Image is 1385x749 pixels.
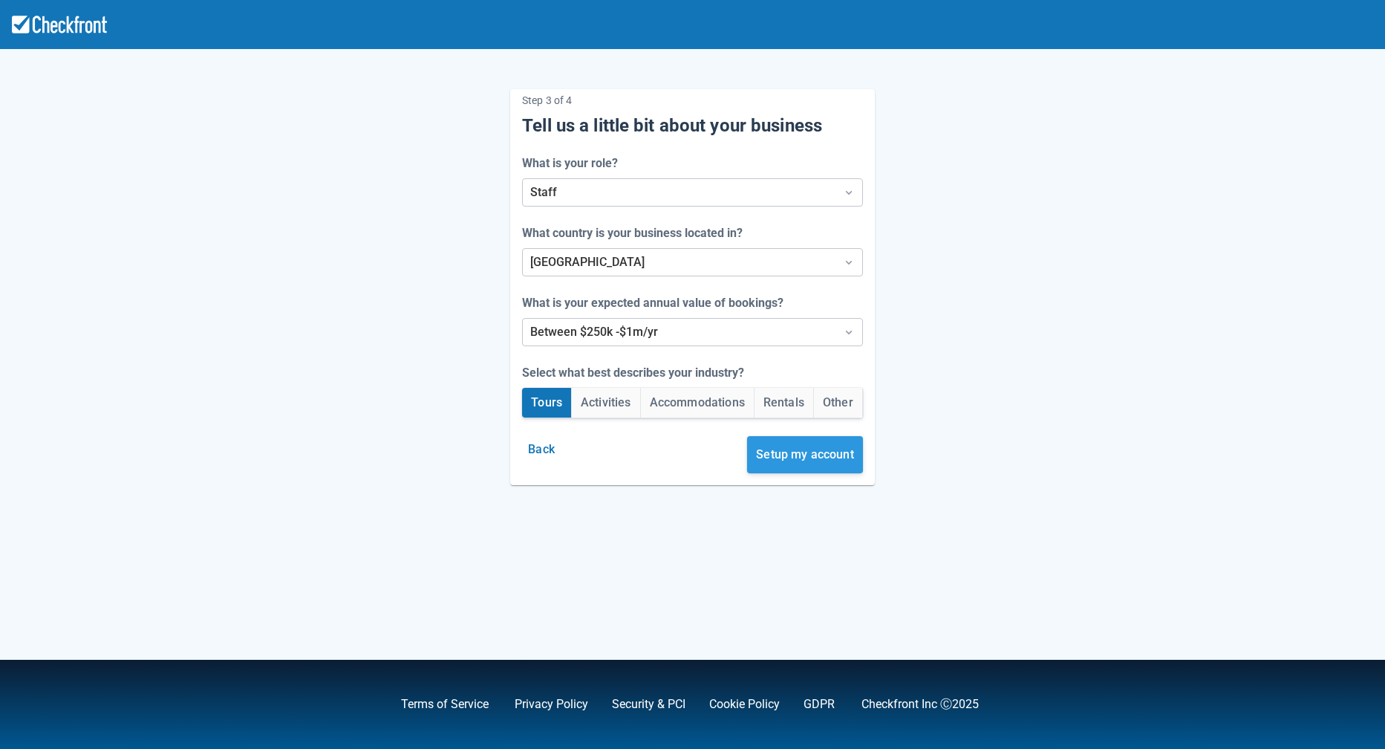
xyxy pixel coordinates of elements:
p: Step 3 of 4 [522,89,863,111]
button: Accommodations [641,388,754,418]
button: Activities [572,388,640,418]
div: . [780,695,838,713]
a: Cookie Policy [709,697,780,711]
a: Security & PCI [612,697,685,711]
button: Tours [522,388,571,418]
span: Dropdown icon [841,325,856,340]
iframe: Chat Widget [1172,588,1385,749]
button: Back [522,436,561,463]
a: Checkfront Inc Ⓒ2025 [861,697,979,711]
a: Terms of Service [401,697,489,711]
button: Rentals [755,388,813,418]
label: Select what best describes your industry? [522,364,750,382]
label: What country is your business located in? [522,224,749,242]
span: Dropdown icon [841,185,856,200]
label: What is your role? [522,155,624,172]
div: , [377,695,491,713]
h5: Tell us a little bit about your business [522,114,863,137]
button: Setup my account [747,436,863,473]
span: Dropdown icon [841,255,856,270]
label: What is your expected annual value of bookings? [522,294,789,312]
a: Back [522,442,561,456]
button: Other [814,388,862,418]
a: Privacy Policy [515,697,588,711]
a: GDPR [804,697,835,711]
